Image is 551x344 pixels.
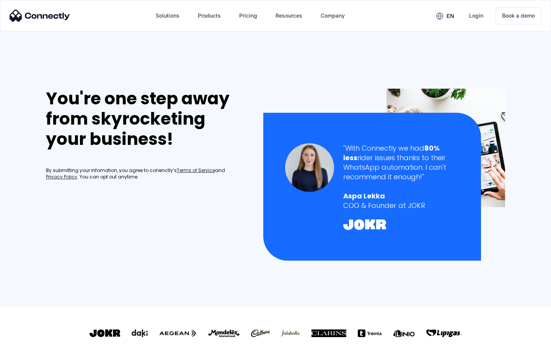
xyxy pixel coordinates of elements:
div: Login [469,10,483,21]
div: By submitting your infomation, you agree to conenctly’s and . You can opt out anytime. [46,167,247,180]
div: Solutions [156,10,179,21]
div: You're one step away from skyrocketing your business! [46,89,247,149]
a: Login [463,6,489,25]
div: Resources [275,10,302,21]
strong: 80% less [343,143,440,162]
div: Products [198,10,221,21]
div: Pricing [239,10,257,21]
div: "With Connectly we had rider issues thanks to their WhatsApp automation. I can't recommend it eno... [343,143,459,182]
a: Book a demo [496,7,541,24]
a: Pricing [233,6,263,25]
img: Connectly Logo [10,10,70,22]
a: Privacy Policy [46,174,77,180]
div: COO & Founder at JOKR [343,201,459,210]
div: Company [321,10,345,21]
strong: Aspa Lekka [343,191,385,201]
div: en [447,11,454,21]
a: Terms of Service [177,167,215,174]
